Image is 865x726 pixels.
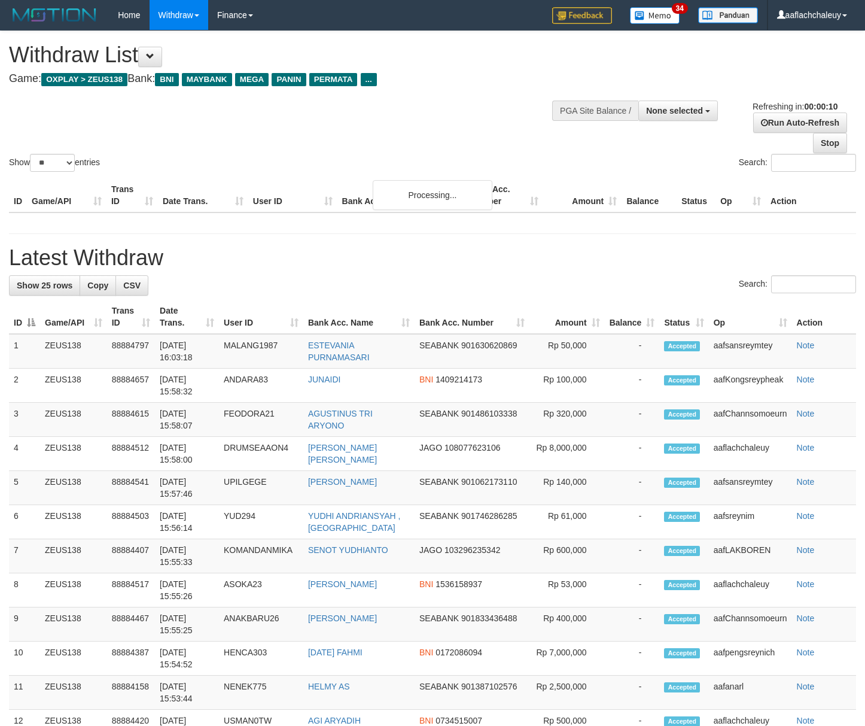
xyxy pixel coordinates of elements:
[107,403,155,437] td: 88884615
[529,505,605,539] td: Rp 61,000
[664,648,700,658] span: Accepted
[40,505,107,539] td: ZEUS138
[308,477,377,487] a: [PERSON_NAME]
[219,300,303,334] th: User ID: activate to sort column ascending
[219,437,303,471] td: DRUMSEAAON4
[664,614,700,624] span: Accepted
[797,613,815,623] a: Note
[219,334,303,369] td: MALANG1987
[9,676,40,710] td: 11
[248,178,337,212] th: User ID
[337,178,465,212] th: Bank Acc. Name
[672,3,688,14] span: 34
[709,403,792,437] td: aafChannsomoeurn
[664,478,700,488] span: Accepted
[630,7,680,24] img: Button%20Memo.svg
[219,676,303,710] td: NENEK775
[739,154,856,172] label: Search:
[9,573,40,607] td: 8
[40,676,107,710] td: ZEUS138
[529,471,605,505] td: Rp 140,000
[646,106,703,116] span: None selected
[155,642,219,676] td: [DATE] 15:54:52
[107,539,155,573] td: 88884407
[9,275,80,296] a: Show 25 rows
[361,73,377,86] span: ...
[709,369,792,403] td: aafKongsreypheak
[107,334,155,369] td: 88884797
[9,334,40,369] td: 1
[435,579,482,589] span: Copy 1536158937 to clipboard
[87,281,108,290] span: Copy
[715,178,766,212] th: Op
[308,443,377,464] a: [PERSON_NAME] [PERSON_NAME]
[155,539,219,573] td: [DATE] 15:55:33
[444,545,500,555] span: Copy 103296235342 to clipboard
[155,334,219,369] td: [DATE] 16:03:18
[543,178,622,212] th: Amount
[709,642,792,676] td: aafpengsreynich
[9,369,40,403] td: 2
[155,73,178,86] span: BNI
[40,437,107,471] td: ZEUS138
[698,7,758,23] img: panduan.png
[235,73,269,86] span: MEGA
[419,511,459,521] span: SEABANK
[529,676,605,710] td: Rp 2,500,000
[9,471,40,505] td: 5
[30,154,75,172] select: Showentries
[664,375,700,385] span: Accepted
[605,505,660,539] td: -
[9,539,40,573] td: 7
[155,403,219,437] td: [DATE] 15:58:07
[529,300,605,334] th: Amount: activate to sort column ascending
[638,101,718,121] button: None selected
[107,505,155,539] td: 88884503
[664,409,700,420] span: Accepted
[605,300,660,334] th: Balance: activate to sort column ascending
[155,607,219,642] td: [DATE] 15:55:25
[40,334,107,369] td: ZEUS138
[529,334,605,369] td: Rp 50,000
[797,682,815,691] a: Note
[40,300,107,334] th: Game/API: activate to sort column ascending
[709,471,792,505] td: aafsansreymtey
[419,341,459,350] span: SEABANK
[465,178,543,212] th: Bank Acc. Number
[771,275,856,293] input: Search:
[158,178,248,212] th: Date Trans.
[461,682,517,691] span: Copy 901387102576 to clipboard
[766,178,856,212] th: Action
[373,180,492,210] div: Processing...
[797,409,815,418] a: Note
[107,437,155,471] td: 88884512
[219,403,303,437] td: FEODORA21
[709,539,792,573] td: aafLAKBOREN
[219,539,303,573] td: KOMANDANMIKA
[797,341,815,350] a: Note
[9,642,40,676] td: 10
[804,102,837,111] strong: 00:00:10
[106,178,158,212] th: Trans ID
[664,512,700,522] span: Accepted
[107,642,155,676] td: 88884387
[797,477,815,487] a: Note
[659,300,708,334] th: Status: activate to sort column ascending
[605,471,660,505] td: -
[529,573,605,607] td: Rp 53,000
[419,545,442,555] span: JAGO
[461,341,517,350] span: Copy 901630620869 to clipboard
[435,648,482,657] span: Copy 0172086094 to clipboard
[797,579,815,589] a: Note
[529,642,605,676] td: Rp 7,000,000
[664,546,700,556] span: Accepted
[40,642,107,676] td: ZEUS138
[40,539,107,573] td: ZEUS138
[813,133,847,153] a: Stop
[415,300,529,334] th: Bank Acc. Number: activate to sort column ascending
[9,154,100,172] label: Show entries
[219,369,303,403] td: ANDARA83
[529,369,605,403] td: Rp 100,000
[552,101,638,121] div: PGA Site Balance /
[797,648,815,657] a: Note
